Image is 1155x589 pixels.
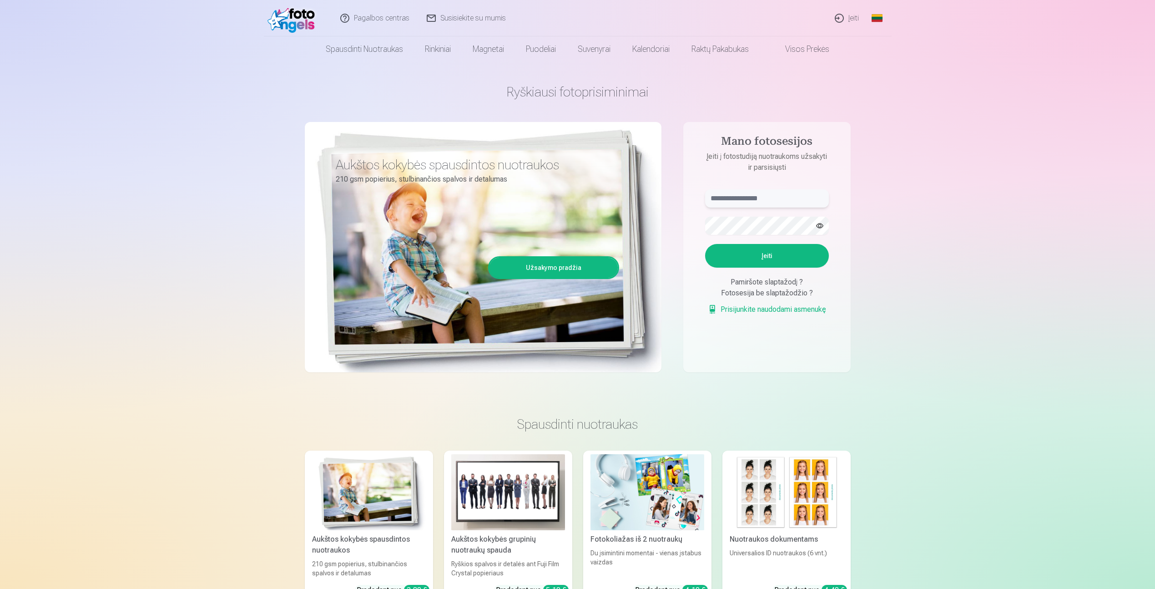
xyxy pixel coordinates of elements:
[336,173,612,186] p: 210 gsm popierius, stulbinančios spalvos ir detalumas
[312,416,843,432] h3: Spausdinti nuotraukas
[312,454,426,530] img: Aukštos kokybės spausdintos nuotraukos
[462,36,515,62] a: Magnetai
[708,304,826,315] a: Prisijunkite naudodami asmenukę
[705,244,829,268] button: Įeiti
[515,36,567,62] a: Puodeliai
[489,258,618,278] a: Užsakymo pradžia
[705,288,829,299] div: Fotosesija be slaptažodžio ?
[305,84,851,100] h1: Ryškiausi fotoprisiminimai
[451,454,565,530] img: Aukštos kokybės grupinių nuotraukų spauda
[621,36,681,62] a: Kalendoriai
[336,157,612,173] h3: Aukštos kokybės spausdintos nuotraukos
[726,534,847,545] div: Nuotraukos dokumentams
[696,135,838,151] h4: Mano fotosesijos
[696,151,838,173] p: Įeiti į fotostudiją nuotraukoms užsakyti ir parsisiųsti
[705,277,829,288] div: Pamiršote slaptažodį ?
[308,559,429,578] div: 210 gsm popierius, stulbinančios spalvos ir detalumas
[590,454,704,530] img: Fotokoliažas iš 2 nuotraukų
[448,534,569,556] div: Aukštos kokybės grupinių nuotraukų spauda
[681,36,760,62] a: Raktų pakabukas
[730,454,843,530] img: Nuotraukos dokumentams
[315,36,414,62] a: Spausdinti nuotraukas
[448,559,569,578] div: Ryškios spalvos ir detalės ant Fuji Film Crystal popieriaus
[308,534,429,556] div: Aukštos kokybės spausdintos nuotraukos
[414,36,462,62] a: Rinkiniai
[587,548,708,578] div: Du įsimintini momentai - vienas įstabus vaizdas
[587,534,708,545] div: Fotokoliažas iš 2 nuotraukų
[760,36,840,62] a: Visos prekės
[567,36,621,62] a: Suvenyrai
[267,4,320,33] img: /fa2
[726,548,847,578] div: Universalios ID nuotraukos (6 vnt.)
